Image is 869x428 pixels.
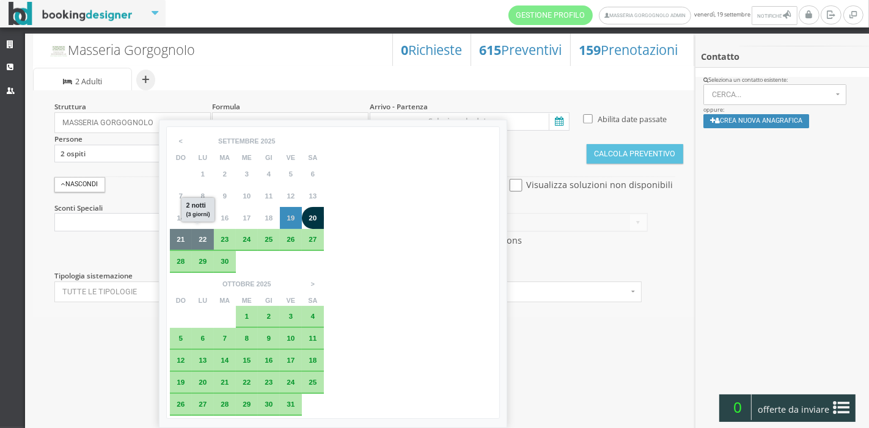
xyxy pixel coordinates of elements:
span: 22 [199,235,207,243]
span: 5 [289,170,293,178]
span: 2 [223,170,227,178]
span: 9 [267,334,271,342]
button: Cerca... [703,84,846,105]
span: 0 [725,394,752,420]
span: 23 [221,235,229,243]
span: 12 [177,356,185,364]
th: ma [214,152,236,163]
span: 28 [177,257,185,265]
span: > [304,275,321,293]
span: 29 [243,400,251,408]
span: 25 [309,378,317,386]
span: 17 [287,356,295,364]
span: 8 [201,192,205,200]
span: 30 [265,400,273,408]
th: do [170,152,192,163]
span: 9 [223,192,227,200]
span: 7 [179,192,183,200]
span: 7 [223,334,227,342]
div: ottobre [222,280,255,288]
span: 16 [265,356,273,364]
a: Gestione Profilo [508,5,593,25]
span: 21 [221,378,229,386]
th: ve [280,152,302,163]
span: 11 [265,192,273,200]
th: gi [258,295,280,306]
span: 16 [221,214,229,222]
div: 2 notti [182,198,215,222]
small: (3 giorni) [186,211,210,217]
span: 30 [221,257,229,265]
span: 4 [311,312,315,320]
th: sa [302,152,324,163]
span: 2 [267,312,271,320]
th: ma [214,295,236,306]
span: offerte da inviare [754,400,834,419]
th: do [170,295,192,306]
span: 6 [311,170,315,178]
div: 2025 [257,280,271,288]
th: lu [192,295,214,306]
a: Masseria Gorgognolo Admin [599,7,691,24]
span: 13 [199,356,207,364]
span: 12 [287,192,295,200]
th: me [236,152,258,163]
span: 4 [267,170,271,178]
span: 27 [309,235,317,243]
span: 26 [177,400,185,408]
span: 24 [287,378,295,386]
div: oppure: [695,76,869,136]
th: ve [280,295,302,306]
span: 18 [265,214,273,222]
span: 14 [177,214,185,222]
span: 11 [309,334,317,342]
div: 2025 [261,137,276,145]
span: 19 [177,378,185,386]
span: 1 [245,312,249,320]
span: 21 [177,235,185,243]
span: 24 [243,235,251,243]
span: 20 [309,214,317,222]
span: Cerca... [712,90,832,99]
span: 8 [245,334,249,342]
span: 28 [221,400,229,408]
span: 31 [287,400,295,408]
span: 10 [243,192,251,200]
th: gi [258,152,280,163]
th: lu [192,152,214,163]
b: Contatto [701,51,739,62]
span: 20 [199,378,207,386]
span: 27 [199,400,207,408]
div: settembre [218,137,259,145]
span: 15 [243,356,251,364]
span: < [172,132,189,150]
img: BookingDesigner.com [9,2,133,26]
span: 19 [287,214,295,222]
th: me [236,295,258,306]
span: 14 [221,356,229,364]
div: Seleziona un contatto esistente: [703,76,860,84]
span: 3 [289,312,293,320]
span: 1 [201,170,205,178]
th: sa [302,295,324,306]
span: 5 [179,334,183,342]
span: 22 [243,378,251,386]
span: 17 [243,214,251,222]
span: 25 [265,235,273,243]
span: 6 [201,334,205,342]
span: 18 [309,356,317,364]
span: 26 [287,235,295,243]
span: 10 [287,334,295,342]
button: Notifiche [752,6,797,25]
button: Crea nuova anagrafica [703,114,809,128]
span: 13 [309,192,317,200]
span: 29 [199,257,207,265]
span: 23 [265,378,273,386]
span: venerdì, 19 settembre [508,5,799,25]
span: 3 [245,170,249,178]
